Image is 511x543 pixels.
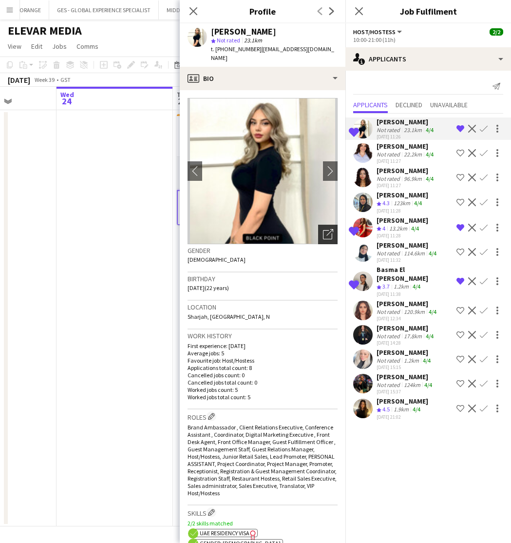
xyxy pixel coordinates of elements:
[377,332,402,340] div: Not rated
[402,332,424,340] div: 17.8km
[402,381,422,388] div: 124km
[377,241,438,250] div: [PERSON_NAME]
[396,101,422,108] span: Declined
[76,42,98,51] span: Comms
[377,216,428,225] div: [PERSON_NAME]
[377,265,453,283] div: Basma El [PERSON_NAME]
[382,406,390,413] span: 4.5
[27,40,46,53] a: Edit
[180,5,345,18] h3: Profile
[377,134,435,140] div: [DATE] 11:26
[353,28,396,36] span: Host/Hostess
[377,315,438,322] div: [DATE] 12:34
[188,507,338,518] h3: Skills
[377,340,435,346] div: [DATE] 14:28
[377,299,438,308] div: [PERSON_NAME]
[392,283,411,291] div: 1.2km
[32,76,57,83] span: Week 39
[429,308,436,315] app-skills-label: 4/4
[200,529,249,537] span: UAE Residency Visa
[402,175,424,182] div: 96.9km
[188,349,338,357] p: Average jobs: 5
[377,291,453,297] div: [DATE] 11:38
[188,256,246,263] span: [DEMOGRAPHIC_DATA]
[402,308,427,315] div: 120.9km
[188,371,338,379] p: Cancelled jobs count: 0
[345,5,511,18] h3: Job Fulfilment
[31,42,42,51] span: Edit
[377,166,435,175] div: [PERSON_NAME]
[411,225,419,232] app-skills-label: 4/4
[188,393,338,401] p: Worked jobs total count: 5
[177,114,286,225] div: 10:00-21:00 (11h)2/2VIP Event @ [GEOGRAPHIC_DATA] Boggi Milano Store/ TDM2 RolesInternal1/110:00-...
[426,126,434,134] app-skills-label: 4/4
[387,225,409,233] div: 13.2km
[60,76,71,83] div: GST
[188,386,338,393] p: Worked jobs count: 5
[188,284,229,291] span: [DATE] (22 years)
[377,381,402,388] div: Not rated
[377,324,435,332] div: [PERSON_NAME]
[392,199,412,208] div: 123km
[188,364,338,371] p: Applications total count: 8
[377,388,434,395] div: [DATE] 15:37
[377,364,433,370] div: [DATE] 15:15
[211,45,262,53] span: t. [PHONE_NUMBER]
[242,37,264,44] span: 23.1km
[188,342,338,349] p: First experience: [DATE]
[377,372,434,381] div: [PERSON_NAME]
[402,151,424,158] div: 22.2km
[48,40,71,53] a: Jobs
[180,67,345,90] div: Bio
[423,357,431,364] app-skills-label: 4/4
[377,397,428,406] div: [PERSON_NAME]
[490,28,503,36] span: 2/2
[353,28,403,36] button: Host/Hostess
[177,90,189,99] span: Thu
[211,27,276,36] div: [PERSON_NAME]
[382,283,390,290] span: 3.7
[382,199,390,207] span: 4.3
[377,117,435,126] div: [PERSON_NAME]
[59,96,74,107] span: 24
[377,151,402,158] div: Not rated
[60,90,74,99] span: Wed
[402,357,421,364] div: 1.2km
[377,250,402,257] div: Not rated
[188,520,338,527] p: 2/2 skills matched
[392,406,411,414] div: 1.9km
[377,257,438,263] div: [DATE] 11:32
[377,348,433,357] div: [PERSON_NAME]
[353,101,388,108] span: Applicants
[318,225,338,244] div: Open photos pop-in
[377,158,435,164] div: [DATE] 11:27
[188,424,337,497] span: Brand Ambassador , Client Relations Executive, Conference Assistant , Coordinator, Digital Market...
[413,283,420,290] app-skills-label: 4/4
[73,40,102,53] a: Comms
[413,406,420,413] app-skills-label: 4/4
[377,208,428,214] div: [DATE] 11:28
[159,0,211,19] button: MIDDLE CHILD
[345,47,511,71] div: Applicants
[377,233,428,239] div: [DATE] 11:28
[8,75,30,85] div: [DATE]
[382,225,385,232] span: 4
[377,191,428,199] div: [PERSON_NAME]
[377,142,435,151] div: [PERSON_NAME]
[429,250,436,257] app-skills-label: 4/4
[377,175,402,182] div: Not rated
[211,45,334,61] span: | [EMAIL_ADDRESS][DOMAIN_NAME]
[177,128,286,146] h3: VIP Event @ [GEOGRAPHIC_DATA]
[353,36,503,43] div: 10:00-21:00 (11h)
[188,98,338,244] img: Crew avatar or photo
[426,151,434,158] app-skills-label: 4/4
[188,313,270,320] span: Sharjah, [GEOGRAPHIC_DATA], N
[188,411,338,422] h3: Roles
[8,23,82,38] h1: ELEVAR MEDIA
[177,190,286,225] app-card-role: Host/Hostess1/110:00-21:00 (11h)[PERSON_NAME] al balah
[377,414,428,420] div: [DATE] 21:02
[188,331,338,340] h3: Work history
[49,0,159,19] button: GES - GLOBAL EXPERIENCE SPECIALIST
[175,96,189,107] span: 25
[52,42,67,51] span: Jobs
